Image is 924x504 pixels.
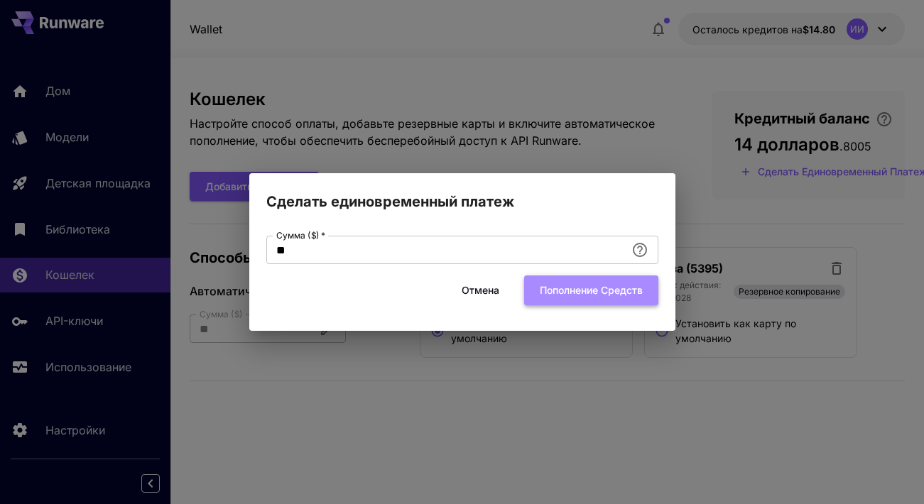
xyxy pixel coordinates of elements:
font: Сумма ($) [276,230,320,241]
button: Отмена [449,275,513,305]
font: Пополнение средств [540,284,643,296]
button: Пополнение средств [524,275,658,305]
font: Сделать единовременный платеж [266,193,514,210]
font: Отмена [462,284,499,296]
